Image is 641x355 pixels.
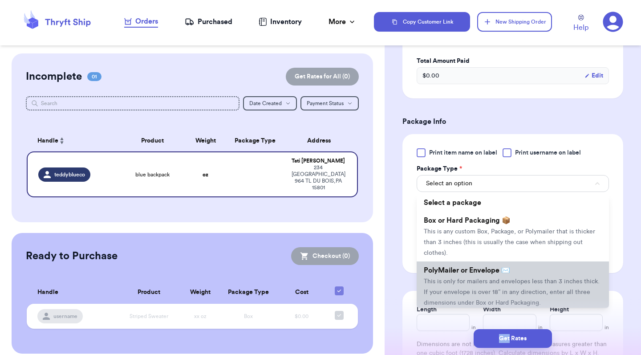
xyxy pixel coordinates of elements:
span: Box or Hard Packaging 📦 [424,217,511,224]
div: 234 [GEOGRAPHIC_DATA] 964 TL DU BOIS , PA 15801 [290,164,346,191]
a: Orders [124,16,158,28]
span: xx oz [194,314,207,319]
th: Package Type [225,130,285,151]
span: Striped Sweater [130,314,168,319]
label: Total Amount Paid [417,57,609,65]
button: Edit [584,71,603,80]
span: This is only for mailers and envelopes less than 3 inches thick. If your envelope is over 18” in ... [424,278,600,306]
th: Cost [277,281,325,304]
a: Help [573,15,588,33]
strong: oz [203,172,208,177]
span: Print item name on label [429,148,497,157]
th: Address [285,130,358,151]
div: Tati [PERSON_NAME] [290,158,346,164]
th: Product [117,281,181,304]
a: Purchased [185,16,232,27]
button: Select an option [417,175,609,192]
th: Product [119,130,186,151]
button: Payment Status [300,96,359,110]
label: Height [550,305,569,314]
input: Search [26,96,239,110]
h2: Incomplete [26,69,82,84]
span: $0.00 [295,314,308,319]
button: Get Rates for All (0) [286,68,359,86]
button: Checkout (0) [291,247,359,265]
th: Weight [186,130,225,151]
span: Select a package [424,199,481,206]
button: Date Created [243,96,297,110]
button: Get Rates [474,329,552,348]
span: Handle [37,288,58,297]
div: More [329,16,357,27]
h2: Ready to Purchase [26,249,118,263]
span: 01 [87,72,101,81]
label: Package Type [417,164,462,173]
span: Handle [37,136,58,146]
span: teddyblueco [54,171,85,178]
label: Length [417,305,437,314]
span: username [53,313,77,320]
button: Sort ascending [58,135,65,146]
span: Select an option [426,179,472,188]
span: Payment Status [307,101,344,106]
button: New Shipping Order [477,12,552,32]
th: Weight [181,281,220,304]
span: Date Created [249,101,282,106]
span: PolyMailer or Envelope ✉️ [424,267,510,274]
button: Copy Customer Link [374,12,470,32]
span: Help [573,22,588,33]
span: This is any custom Box, Package, or Polymailer that is thicker than 3 inches (this is usually the... [424,229,595,256]
span: $ 0.00 [422,71,439,80]
a: Inventory [259,16,302,27]
label: Width [483,305,501,314]
th: Package Type [219,281,277,304]
span: Print username on label [515,148,581,157]
div: Orders [124,16,158,27]
h3: Package Info [402,116,623,127]
span: Box [244,314,253,319]
span: blue backpack [135,171,170,178]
